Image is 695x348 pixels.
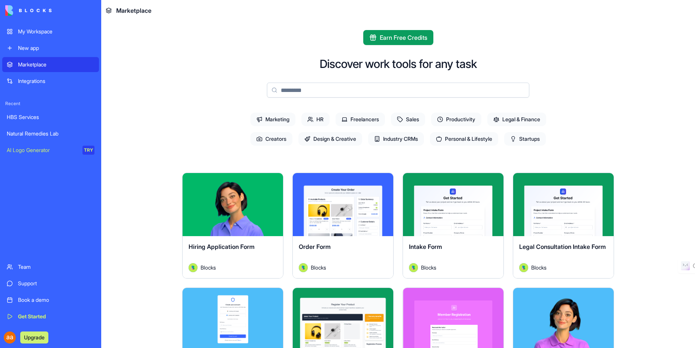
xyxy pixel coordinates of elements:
div: TRY [82,146,94,155]
a: Legal Consultation Intake FormAvatarBlocks [513,173,614,279]
img: logo [5,5,52,16]
span: Blocks [421,264,436,271]
a: New app [2,41,99,56]
a: AI Logo GeneratorTRY [2,143,99,158]
div: My Workspace [18,28,94,35]
span: Blocks [531,264,547,271]
a: HBS Services [2,110,99,125]
div: Integrations [18,77,94,85]
div: Marketplace [18,61,94,68]
span: Design & Creative [298,132,362,146]
span: Blocks [201,264,216,271]
a: Support [2,276,99,291]
span: Hiring Application Form [189,243,255,250]
span: Marketplace [116,6,151,15]
a: Team [2,259,99,274]
a: Hiring Application FormAvatarBlocks [182,173,283,279]
div: Book a demo [18,296,94,304]
div: New app [18,44,94,52]
span: Legal & Finance [487,113,546,126]
a: Integrations [2,74,99,89]
h2: Discover work tools for any task [320,57,477,71]
img: Avatar [409,263,418,272]
img: Avatar [519,263,528,272]
span: Earn Free Credits [380,33,427,42]
a: Book a demo [2,292,99,307]
span: Marketing [250,113,295,126]
img: Avatar [189,263,198,272]
span: Blocks [311,264,326,271]
span: Personal & Lifestyle [430,132,498,146]
div: Get Started [18,313,94,320]
a: Order FormAvatarBlocks [292,173,394,279]
button: Upgrade [20,331,48,343]
span: Intake Form [409,243,442,250]
span: Industry CRMs [368,132,424,146]
a: My Workspace [2,24,99,39]
span: Startups [504,132,546,146]
div: Natural Remedies Lab [7,130,94,137]
div: AI Logo Generator [7,146,77,154]
img: Avatar [299,263,308,272]
a: Upgrade [20,333,48,341]
div: Support [18,280,94,287]
a: Marketplace [2,57,99,72]
span: Freelancers [336,113,385,126]
a: Get Started [2,309,99,324]
button: Earn Free Credits [363,30,433,45]
span: HR [301,113,330,126]
a: Intake FormAvatarBlocks [403,173,504,279]
img: ACg8ocJRpHku6mnlGfwEuen2DnV75C77ng9eowmKnTpZhWMeC4pQZg=s96-c [4,331,16,343]
div: HBS Services [7,113,94,121]
span: Productivity [431,113,481,126]
span: Sales [391,113,425,126]
a: Natural Remedies Lab [2,126,99,141]
div: Team [18,263,94,271]
span: Recent [2,101,99,107]
span: Creators [250,132,292,146]
span: Legal Consultation Intake Form [519,243,606,250]
span: Order Form [299,243,331,250]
